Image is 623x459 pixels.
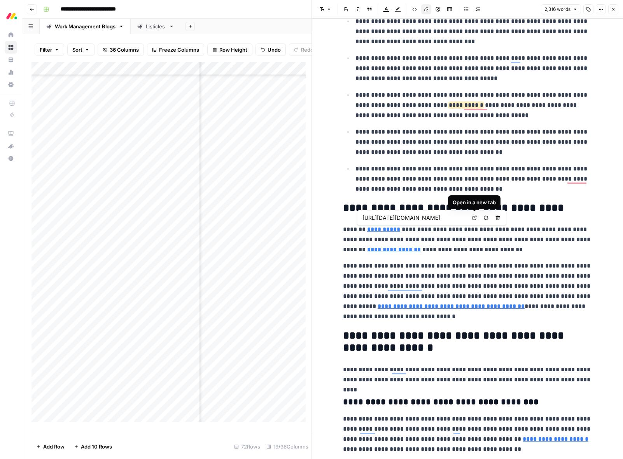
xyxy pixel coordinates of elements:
[146,23,166,30] div: Listicles
[31,440,69,453] button: Add Row
[207,43,252,56] button: Row Height
[231,440,263,453] div: 72 Rows
[69,440,117,453] button: Add 10 Rows
[5,140,17,152] button: What's new?
[147,43,204,56] button: Freeze Columns
[301,46,313,54] span: Redo
[5,9,19,23] img: Monday.com Logo
[40,46,52,54] span: Filter
[5,78,17,91] a: Settings
[5,6,17,26] button: Workspace: Monday.com
[67,43,94,56] button: Sort
[35,43,64,56] button: Filter
[541,4,581,14] button: 2,316 words
[263,440,311,453] div: 19/36 Columns
[453,198,496,206] div: Open in a new tab
[5,54,17,66] a: Your Data
[81,443,112,450] span: Add 10 Rows
[289,43,318,56] button: Redo
[131,19,181,34] a: Listicles
[219,46,247,54] span: Row Height
[98,43,144,56] button: 36 Columns
[43,443,65,450] span: Add Row
[5,127,17,140] a: AirOps Academy
[72,46,82,54] span: Sort
[268,46,281,54] span: Undo
[5,29,17,41] a: Home
[5,41,17,54] a: Browse
[5,152,17,165] button: Help + Support
[255,43,286,56] button: Undo
[40,19,131,34] a: Work Management Blogs
[5,66,17,78] a: Usage
[159,46,199,54] span: Freeze Columns
[55,23,115,30] div: Work Management Blogs
[110,46,139,54] span: 36 Columns
[544,6,570,13] span: 2,316 words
